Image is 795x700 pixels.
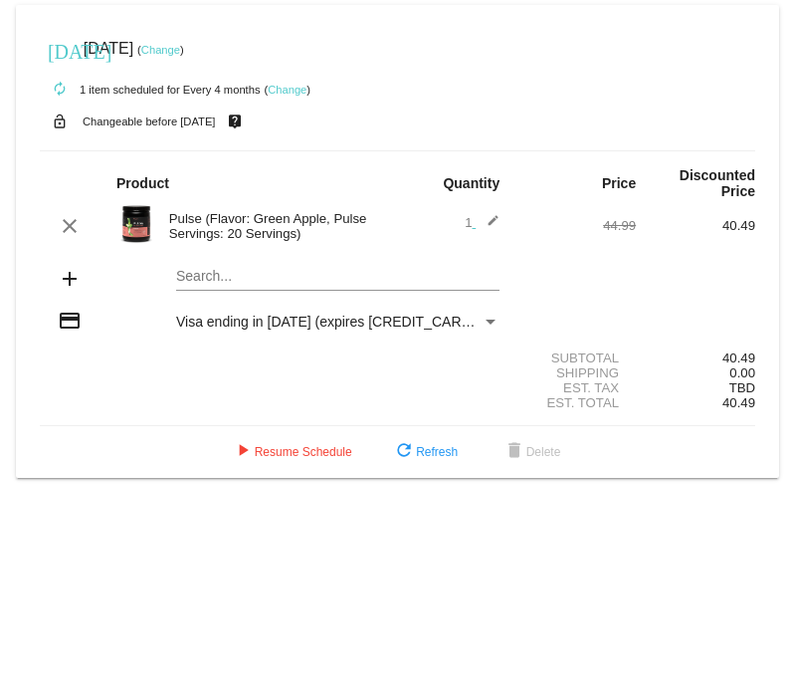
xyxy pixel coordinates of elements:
[48,109,72,134] mat-icon: lock_open
[465,215,499,230] span: 1
[176,269,499,285] input: Search...
[516,365,636,380] div: Shipping
[48,38,72,62] mat-icon: [DATE]
[40,84,261,96] small: 1 item scheduled for Every 4 months
[223,109,247,134] mat-icon: live_help
[159,211,398,241] div: Pulse (Flavor: Green Apple, Pulse Servings: 20 Servings)
[722,395,755,410] span: 40.49
[516,218,636,233] div: 44.99
[476,214,499,238] mat-icon: edit
[116,204,156,244] img: Image-1-Carousel-Pulse-20S-Green-Apple-Transp.png
[516,395,636,410] div: Est. Total
[680,167,755,199] strong: Discounted Price
[268,84,306,96] a: Change
[602,175,636,191] strong: Price
[516,350,636,365] div: Subtotal
[48,78,72,102] mat-icon: autorenew
[729,380,755,395] span: TBD
[116,175,169,191] strong: Product
[58,267,82,291] mat-icon: add
[516,380,636,395] div: Est. Tax
[58,214,82,238] mat-icon: clear
[636,218,755,233] div: 40.49
[141,44,180,56] a: Change
[264,84,310,96] small: ( )
[392,440,416,464] mat-icon: refresh
[502,445,561,459] span: Delete
[729,365,755,380] span: 0.00
[83,116,216,127] small: Changeable before [DATE]
[443,175,499,191] strong: Quantity
[636,350,755,365] div: 40.49
[176,314,499,330] mat-select: Payment Method
[176,314,522,330] span: Visa ending in [DATE] (expires [CREDIT_CARD_DATA])
[231,440,255,464] mat-icon: play_arrow
[231,445,352,459] span: Resume Schedule
[58,309,82,333] mat-icon: credit_card
[215,434,368,470] button: Resume Schedule
[137,44,184,56] small: ( )
[392,445,458,459] span: Refresh
[376,434,474,470] button: Refresh
[502,440,526,464] mat-icon: delete
[487,434,577,470] button: Delete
